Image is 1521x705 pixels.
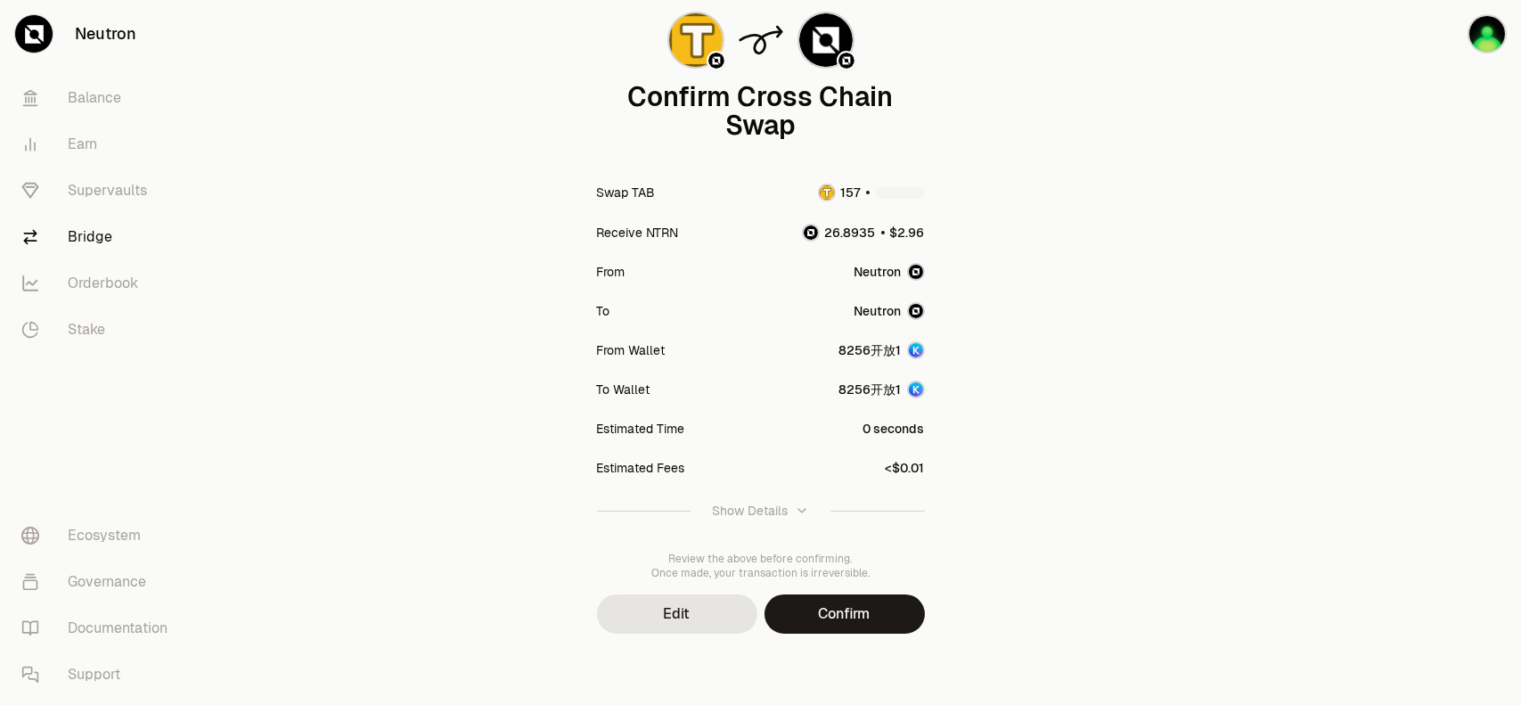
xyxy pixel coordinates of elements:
[886,459,925,477] div: <$0.01
[7,652,192,698] a: Support
[799,13,853,67] img: NTRN Logo
[597,263,626,281] div: From
[855,302,902,320] span: Neutron
[7,260,192,307] a: Orderbook
[597,302,610,320] div: To
[597,488,925,534] button: Show Details
[907,341,925,359] img: Account Image
[597,381,650,398] div: To Wallet
[907,263,925,281] img: Neutron Logo
[1468,14,1507,53] img: 8256开放1
[907,381,925,398] img: Account Image
[597,224,679,242] div: Receive NTRN
[839,381,925,398] button: 8256开放1
[838,53,855,69] img: Neutron Logo
[7,214,192,260] a: Bridge
[7,75,192,121] a: Balance
[597,420,685,438] div: Estimated Time
[597,83,925,140] div: Confirm Cross Chain Swap
[7,559,192,605] a: Governance
[804,225,818,240] img: NTRN Logo
[7,512,192,559] a: Ecosystem
[839,341,925,359] button: 8256开放1
[7,121,192,168] a: Earn
[839,381,902,398] div: 8256开放1
[708,53,724,69] img: Neutron Logo
[597,552,925,580] div: Review the above before confirming. Once made, your transaction is irreversible.
[597,184,656,201] div: Swap TAB
[597,594,757,634] button: Edit
[597,459,685,477] div: Estimated Fees
[765,594,925,634] button: Confirm
[669,13,723,67] img: TAB Logo
[597,341,666,359] div: From Wallet
[907,302,925,320] img: Neutron Logo
[839,341,902,359] div: 8256开放1
[7,605,192,652] a: Documentation
[820,185,834,200] img: TAB Logo
[7,307,192,353] a: Stake
[712,502,788,520] div: Show Details
[855,263,902,281] span: Neutron
[863,420,925,438] div: 0 seconds
[7,168,192,214] a: Supervaults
